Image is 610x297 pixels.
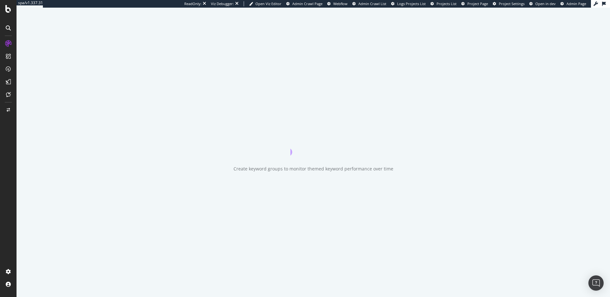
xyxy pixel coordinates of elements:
a: Open in dev [529,1,556,6]
span: Project Settings [499,1,525,6]
span: Open in dev [535,1,556,6]
div: ReadOnly: [184,1,201,6]
a: Admin Page [560,1,586,6]
span: Admin Crawl List [358,1,386,6]
a: Logs Projects List [391,1,426,6]
span: Open Viz Editor [255,1,281,6]
a: Open Viz Editor [249,1,281,6]
div: Create keyword groups to monitor themed keyword performance over time [234,166,393,172]
a: Webflow [327,1,348,6]
span: Projects List [437,1,457,6]
span: Admin Crawl Page [292,1,322,6]
a: Projects List [430,1,457,6]
a: Project Page [461,1,488,6]
div: Open Intercom Messenger [588,275,604,291]
a: Admin Crawl Page [286,1,322,6]
span: Admin Page [566,1,586,6]
span: Project Page [467,1,488,6]
a: Project Settings [493,1,525,6]
a: Admin Crawl List [352,1,386,6]
div: animation [290,133,336,155]
span: Webflow [333,1,348,6]
div: Viz Debugger: [211,1,234,6]
span: Logs Projects List [397,1,426,6]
